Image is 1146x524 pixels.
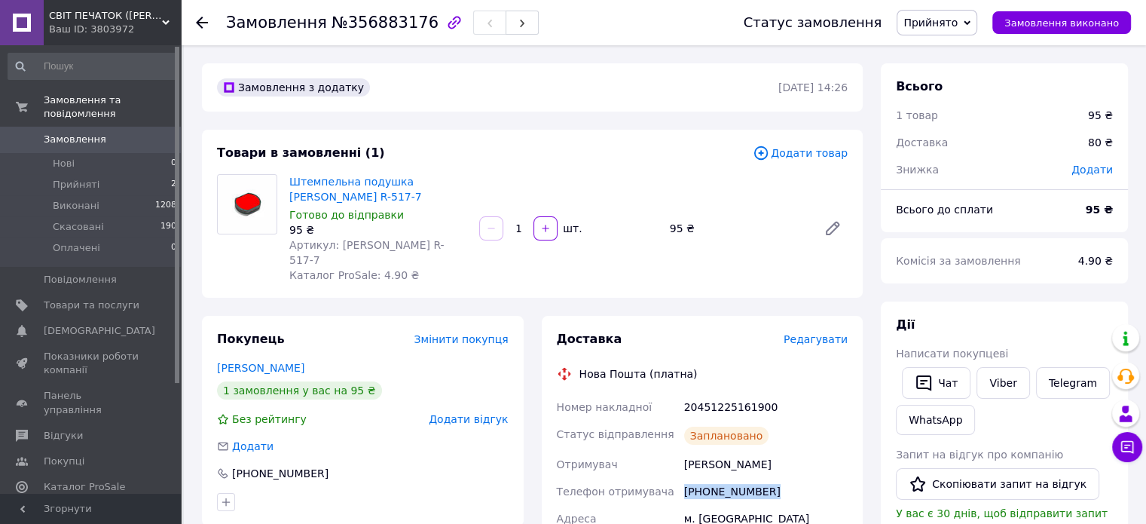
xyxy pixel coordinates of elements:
[171,241,176,255] span: 0
[289,176,422,203] a: Штемпельна подушка [PERSON_NAME] R-517-7
[44,93,181,121] span: Замовлення та повідомлення
[53,199,99,213] span: Виконані
[49,23,181,36] div: Ваш ID: 3803972
[896,164,939,176] span: Знижка
[896,468,1099,500] button: Скопіювати запит на відгук
[217,146,385,160] span: Товари в замовленні (1)
[196,15,208,30] div: Повернутися назад
[1086,204,1113,216] b: 95 ₴
[1079,126,1122,159] div: 80 ₴
[160,220,176,234] span: 190
[44,480,125,494] span: Каталог ProSale
[44,273,117,287] span: Повідомлення
[171,178,176,192] span: 2
[218,175,277,234] img: Штемпельна подушка Shiny R-517-7
[53,157,75,170] span: Нові
[231,466,330,481] div: [PHONE_NUMBER]
[217,332,285,346] span: Покупець
[1071,164,1113,176] span: Додати
[557,458,618,470] span: Отримувач
[1078,255,1113,267] span: 4.90 ₴
[1112,432,1142,462] button: Чат з покупцем
[896,405,975,435] a: WhatsApp
[784,333,848,345] span: Редагувати
[232,440,274,452] span: Додати
[817,213,848,244] a: Редагувати
[232,413,307,425] span: Без рейтингу
[681,451,851,478] div: [PERSON_NAME]
[976,367,1029,399] a: Viber
[44,455,84,468] span: Покупці
[557,428,674,440] span: Статус відправлення
[1036,367,1110,399] a: Telegram
[53,178,99,192] span: Прийняті
[217,78,370,97] div: Замовлення з додатку
[289,239,445,266] span: Артикул: [PERSON_NAME] R-517-7
[49,9,162,23] span: СВІТ ПЕЧАТОК (ФОП Коваленко Є.С.)
[744,15,882,30] div: Статус замовлення
[217,362,304,374] a: [PERSON_NAME]
[289,269,419,281] span: Каталог ProSale: 4.90 ₴
[896,317,915,332] span: Дії
[44,299,139,312] span: Товари та послуги
[903,17,958,29] span: Прийнято
[896,136,948,149] span: Доставка
[44,350,139,377] span: Показники роботи компанії
[896,348,1008,360] span: Написати покупцеві
[557,332,622,346] span: Доставка
[896,255,1021,267] span: Комісія за замовлення
[992,11,1131,34] button: Замовлення виконано
[681,394,851,421] div: 20451225161900
[684,427,769,445] div: Заплановано
[557,401,652,413] span: Номер накладної
[44,324,155,338] span: [DEMOGRAPHIC_DATA]
[44,389,139,416] span: Панель управління
[778,81,848,93] time: [DATE] 14:26
[429,413,508,425] span: Додати відгук
[332,14,439,32] span: №356883176
[171,157,176,170] span: 0
[289,209,404,221] span: Готово до відправки
[557,486,674,498] span: Телефон отримувача
[896,204,993,216] span: Всього до сплати
[896,449,1063,461] span: Запит на відгук про компанію
[8,53,178,80] input: Пошук
[681,478,851,505] div: [PHONE_NUMBER]
[53,220,104,234] span: Скасовані
[1004,17,1119,29] span: Замовлення виконано
[289,222,467,237] div: 95 ₴
[896,79,943,93] span: Всього
[896,109,938,121] span: 1 товар
[753,145,848,161] span: Додати товар
[1088,108,1113,123] div: 95 ₴
[226,14,327,32] span: Замовлення
[44,429,83,443] span: Відгуки
[414,333,509,345] span: Змінити покупця
[44,133,106,146] span: Замовлення
[902,367,970,399] button: Чат
[664,218,811,239] div: 95 ₴
[559,221,583,236] div: шт.
[155,199,176,213] span: 1208
[217,382,382,400] div: 1 замовлення у вас на 95 ₴
[576,366,701,382] div: Нова Пошта (платна)
[53,241,100,255] span: Оплачені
